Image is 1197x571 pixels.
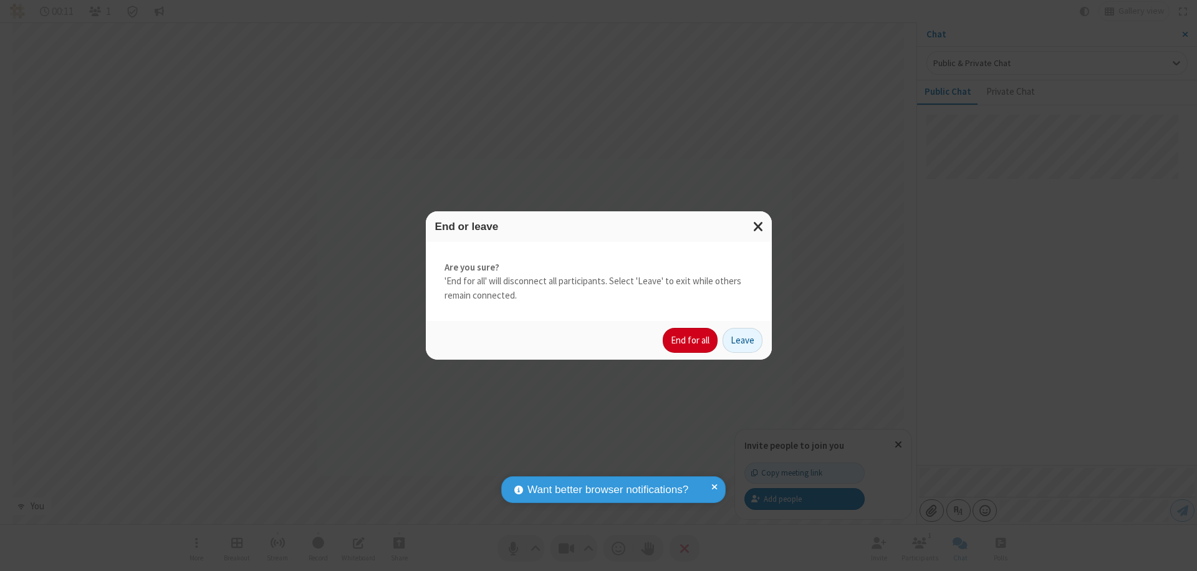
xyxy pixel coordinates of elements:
div: 'End for all' will disconnect all participants. Select 'Leave' to exit while others remain connec... [426,242,772,322]
button: End for all [663,328,718,353]
strong: Are you sure? [445,261,753,275]
button: Close modal [746,211,772,242]
button: Leave [723,328,762,353]
h3: End or leave [435,221,762,233]
span: Want better browser notifications? [527,482,688,498]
